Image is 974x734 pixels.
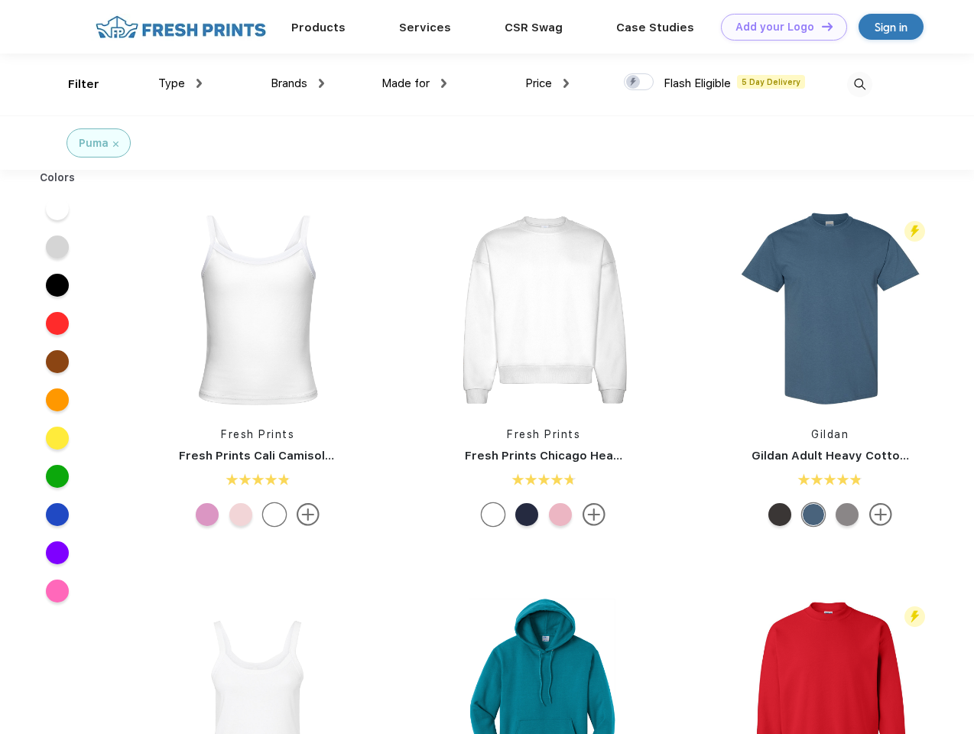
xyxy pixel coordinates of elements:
[297,503,320,526] img: more.svg
[399,21,451,34] a: Services
[847,72,872,97] img: desktop_search.svg
[904,221,925,242] img: flash_active_toggle.svg
[802,503,825,526] div: Indigo Blue
[729,208,932,411] img: func=resize&h=266
[904,606,925,627] img: flash_active_toggle.svg
[156,208,359,411] img: func=resize&h=266
[381,76,430,90] span: Made for
[442,208,645,411] img: func=resize&h=266
[291,21,346,34] a: Products
[196,503,219,526] div: Light Purple
[482,503,505,526] div: White
[875,18,907,36] div: Sign in
[515,503,538,526] div: Navy mto
[196,79,202,88] img: dropdown.png
[664,76,731,90] span: Flash Eligible
[735,21,814,34] div: Add your Logo
[271,76,307,90] span: Brands
[859,14,924,40] a: Sign in
[465,449,729,463] a: Fresh Prints Chicago Heavyweight Crewneck
[158,76,185,90] span: Type
[768,503,791,526] div: Tweed
[441,79,446,88] img: dropdown.png
[229,503,252,526] div: Baby Pink White
[869,503,892,526] img: more.svg
[549,503,572,526] div: Pink
[525,76,552,90] span: Price
[505,21,563,34] a: CSR Swag
[507,428,580,440] a: Fresh Prints
[811,428,849,440] a: Gildan
[28,170,87,186] div: Colors
[91,14,271,41] img: fo%20logo%202.webp
[737,75,805,89] span: 5 Day Delivery
[79,135,109,151] div: Puma
[319,79,324,88] img: dropdown.png
[179,449,358,463] a: Fresh Prints Cali Camisole Top
[113,141,119,147] img: filter_cancel.svg
[752,449,950,463] a: Gildan Adult Heavy Cotton T-Shirt
[221,428,294,440] a: Fresh Prints
[822,22,833,31] img: DT
[563,79,569,88] img: dropdown.png
[583,503,606,526] img: more.svg
[263,503,286,526] div: White
[68,76,99,93] div: Filter
[836,503,859,526] div: Gravel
